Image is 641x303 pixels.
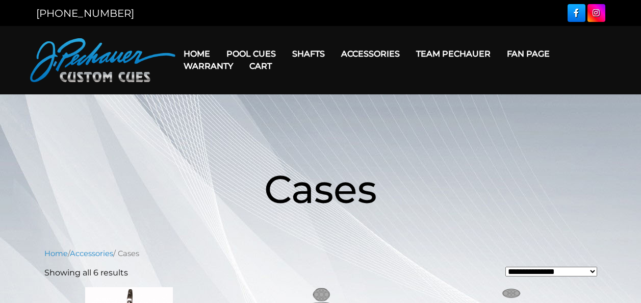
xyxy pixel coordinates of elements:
[70,249,113,258] a: Accessories
[30,38,175,82] img: Pechauer Custom Cues
[218,41,284,67] a: Pool Cues
[264,165,377,213] span: Cases
[408,41,499,67] a: Team Pechauer
[284,41,333,67] a: Shafts
[333,41,408,67] a: Accessories
[36,7,134,19] a: [PHONE_NUMBER]
[175,53,241,79] a: Warranty
[241,53,280,79] a: Cart
[499,41,558,67] a: Fan Page
[175,41,218,67] a: Home
[44,249,68,258] a: Home
[505,267,597,276] select: Shop order
[44,267,128,279] p: Showing all 6 results
[44,248,597,259] nav: Breadcrumb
